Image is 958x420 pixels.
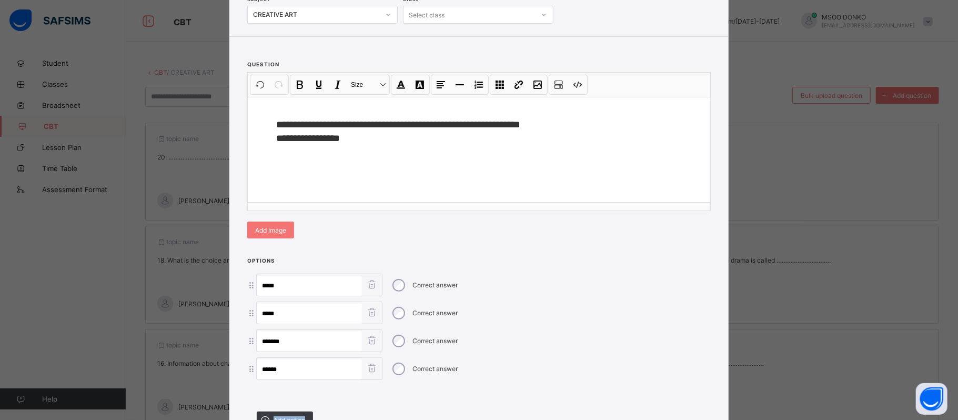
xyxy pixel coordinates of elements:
[529,76,547,94] button: Image
[329,76,347,94] button: Italic
[470,76,488,94] button: List
[247,274,711,296] div: Correct answer
[510,76,528,94] button: Link
[550,76,568,94] button: Show blocks
[412,365,458,373] label: Correct answer
[409,6,445,24] div: Select class
[411,76,429,94] button: Highlight Color
[310,76,328,94] button: Underline
[392,76,410,94] button: Font Color
[251,76,269,94] button: Undo
[253,11,380,19] div: CREATIVE ART
[247,257,275,264] span: Options
[491,76,509,94] button: Table
[432,76,450,94] button: Align
[247,329,711,352] div: Correct answer
[291,76,309,94] button: Bold
[247,357,711,380] div: Correct answer
[348,76,389,94] button: Size
[247,302,711,324] div: Correct answer
[569,76,587,94] button: Code view
[451,76,469,94] button: Horizontal line
[270,76,288,94] button: Redo
[412,309,458,317] label: Correct answer
[916,383,947,415] button: Open asap
[247,61,279,67] span: question
[412,337,458,345] label: Correct answer
[255,226,286,234] span: Add Image
[412,281,458,289] label: Correct answer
